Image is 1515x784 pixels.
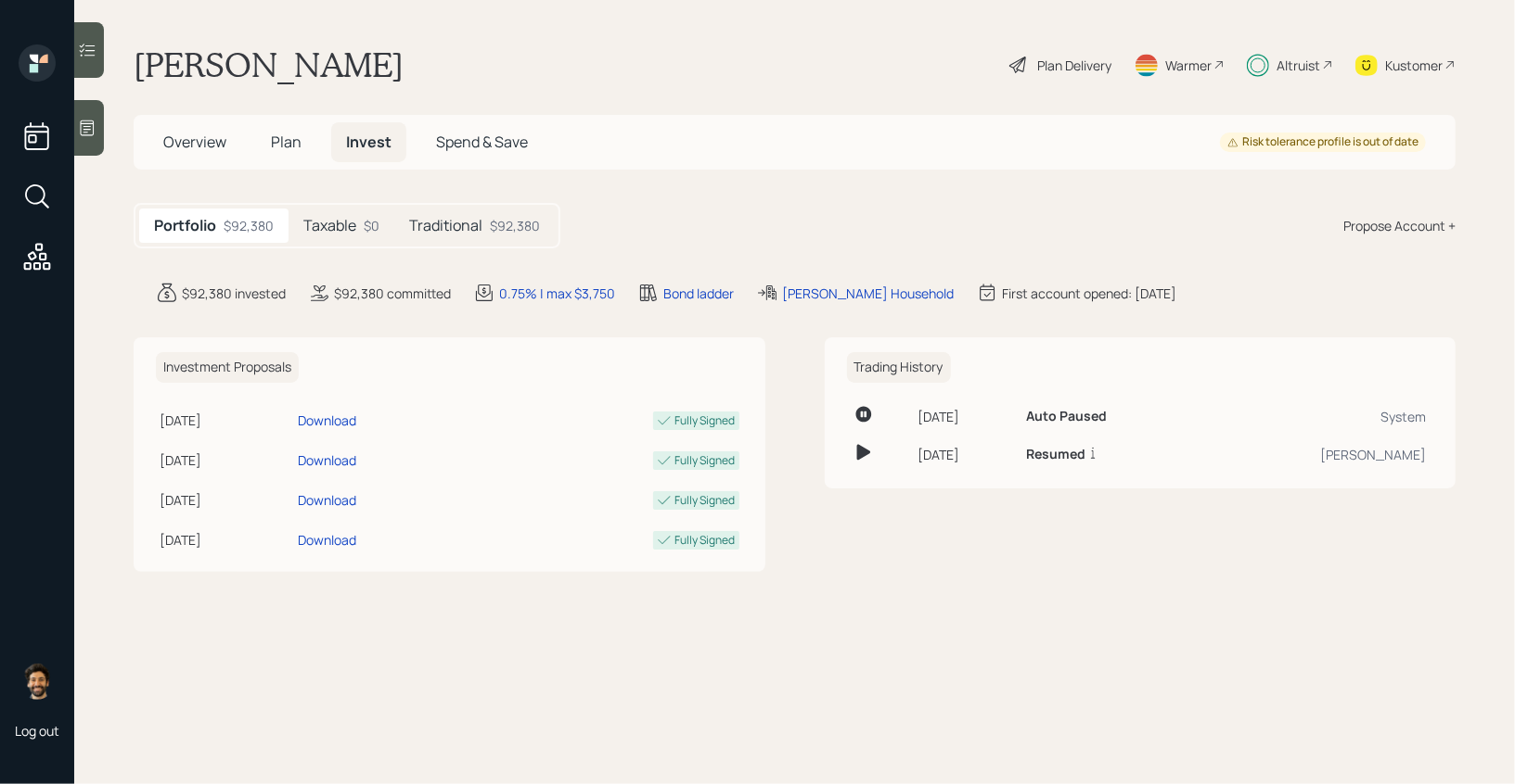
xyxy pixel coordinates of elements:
[334,284,451,303] div: $92,380 committed
[1026,447,1085,462] h6: Resumed
[298,490,356,510] div: Download
[303,217,356,234] h5: Taxable
[134,44,404,85] h1: [PERSON_NAME]
[1343,216,1456,235] div: Propose Account +
[160,530,290,550] div: [DATE]
[675,412,736,429] div: Fully Signed
[298,411,356,430] div: Download
[1277,56,1320,75] div: Altruist
[160,450,290,470] div: [DATE]
[918,407,1012,426] div: [DATE]
[1210,445,1426,464] div: [PERSON_NAME]
[918,445,1012,464] div: [DATE]
[182,284,286,303] div: $92,380 invested
[1227,134,1419,150] div: Risk tolerance profile is out of date
[298,450,356,470] div: Download
[436,132,528,152] span: Spend & Save
[271,132,302,152] span: Plan
[675,452,736,469] div: Fully Signed
[675,532,736,549] div: Fully Signed
[490,216,540,235] div: $92,380
[1002,284,1176,303] div: First account opened: [DATE]
[346,132,392,152] span: Invest
[163,132,226,152] span: Overview
[156,352,299,383] h6: Investment Proposals
[1026,409,1107,424] h6: Auto Paused
[1165,56,1212,75] div: Warmer
[847,352,951,383] h6: Trading History
[1385,56,1443,75] div: Kustomer
[663,284,734,303] div: Bond ladder
[19,663,56,700] img: eric-schwartz-headshot.png
[364,216,379,235] div: $0
[154,217,216,234] h5: Portfolio
[224,216,274,235] div: $92,380
[160,490,290,510] div: [DATE]
[1210,407,1426,426] div: System
[15,722,59,740] div: Log out
[782,284,954,303] div: [PERSON_NAME] Household
[298,530,356,550] div: Download
[1037,56,1111,75] div: Plan Delivery
[160,411,290,430] div: [DATE]
[675,492,736,509] div: Fully Signed
[499,284,615,303] div: 0.75% | max $3,750
[409,217,482,234] h5: Traditional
